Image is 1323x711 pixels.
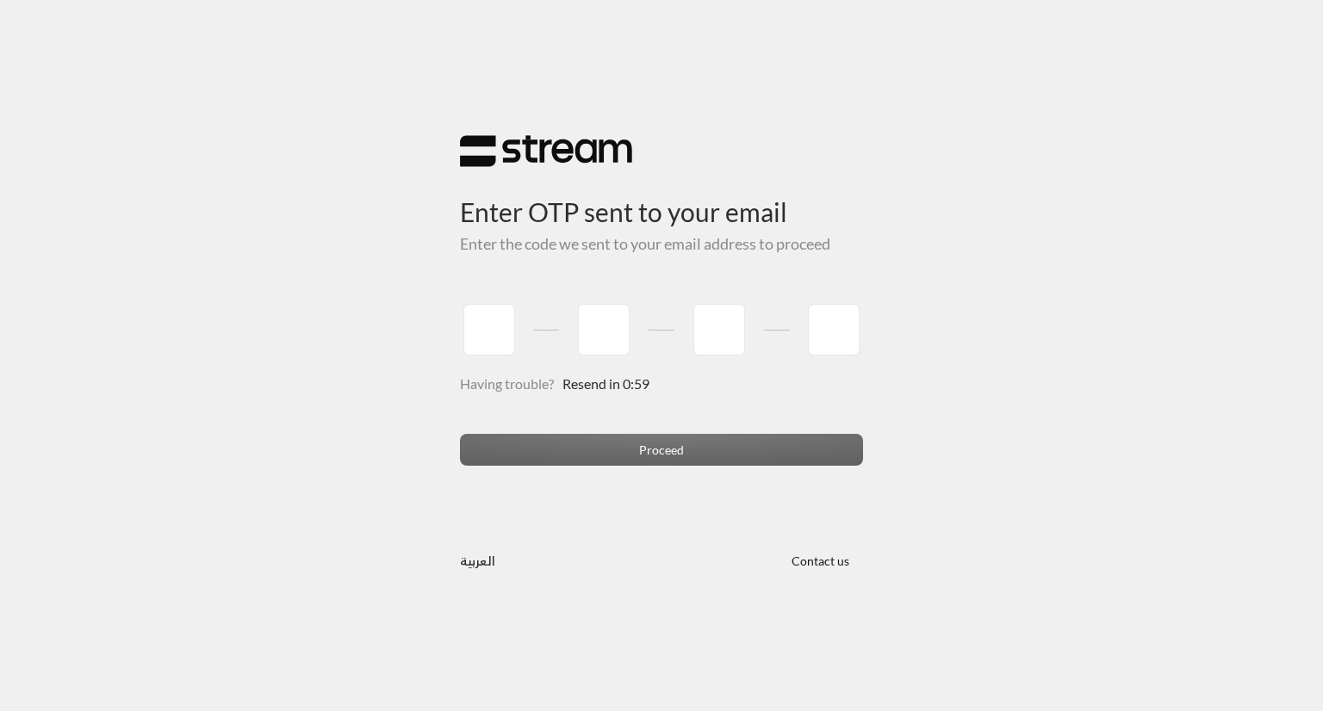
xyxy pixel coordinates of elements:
a: العربية [460,544,495,576]
a: Contact us [777,553,863,568]
h3: Enter OTP sent to your email [460,168,863,227]
span: Resend in 0:59 [562,375,649,392]
span: Having trouble? [460,375,554,392]
h5: Enter the code we sent to your email address to proceed [460,235,863,254]
button: Contact us [777,544,863,576]
img: Stream Logo [460,134,632,168]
